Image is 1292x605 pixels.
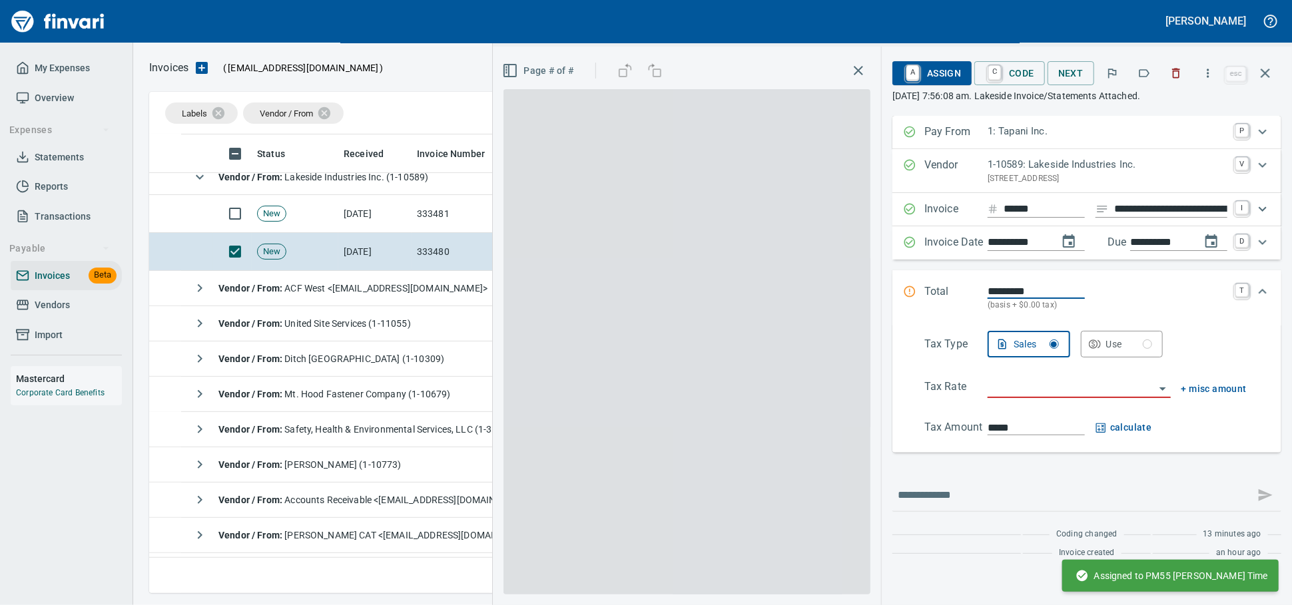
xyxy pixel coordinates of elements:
td: [DATE] [338,195,412,233]
button: Expenses [4,118,115,142]
span: Next [1058,65,1084,82]
button: [PERSON_NAME] [1163,11,1249,31]
p: ( ) [215,61,384,75]
strong: Vendor / From : [218,172,284,182]
strong: Vendor / From : [218,459,284,470]
a: Statements [11,142,122,172]
button: Flag [1098,59,1127,88]
strong: Vendor / From : [218,353,284,364]
span: Expenses [9,122,110,138]
span: My Expenses [35,60,90,77]
div: Labels [165,102,238,124]
a: InvoicesBeta [11,261,122,291]
span: Status [257,146,302,162]
button: Open [1153,379,1172,398]
button: Labels [1130,59,1159,88]
a: Corporate Card Benefits [16,388,105,397]
a: Transactions [11,202,122,232]
span: Ditch [GEOGRAPHIC_DATA] (1-10309) [218,353,444,364]
p: Total [924,284,988,312]
button: + misc amount [1181,381,1247,397]
span: Invoices [35,268,70,284]
h6: Mastercard [16,371,122,386]
div: Expand [892,149,1281,193]
button: AAssign [892,61,972,85]
a: V [1235,157,1249,170]
nav: breadcrumb [149,60,188,76]
a: I [1235,201,1249,214]
span: Invoice Number [417,146,485,162]
p: Tax Rate [924,379,988,398]
span: [PERSON_NAME] (1-10773) [218,459,402,470]
span: [EMAIL_ADDRESS][DOMAIN_NAME] [226,61,380,75]
a: esc [1226,67,1246,81]
div: Vendor / From [243,102,344,124]
p: Pay From [924,124,988,141]
p: [DATE] 7:56:08 am. Lakeside Invoice/Statements Attached. [892,89,1281,102]
div: Expand [892,226,1281,260]
span: Received [344,146,384,162]
button: More [1193,59,1223,88]
p: Vendor [924,157,988,185]
span: Assign [903,62,961,85]
span: Accounts Receivable <[EMAIL_ADDRESS][DOMAIN_NAME]> [218,495,534,505]
span: Labels [182,108,207,118]
a: P [1235,124,1249,137]
span: Import [35,327,63,343]
span: Close invoice [1223,57,1281,89]
a: Import [11,320,122,350]
span: [PERSON_NAME] CAT <[EMAIL_ADDRESS][DOMAIN_NAME]> [218,530,538,540]
strong: Vendor / From : [218,495,284,505]
span: an hour ago [1216,546,1261,560]
span: Overview [35,90,74,106]
div: Expand [892,116,1281,149]
a: D [1235,234,1249,248]
div: Expand [892,270,1281,325]
p: 1-10589: Lakeside Industries Inc. [988,157,1227,172]
p: Due [1108,234,1171,250]
h5: [PERSON_NAME] [1166,14,1246,28]
button: CCode [974,61,1045,85]
p: Invoice Date [924,234,988,252]
strong: Vendor / From : [218,283,284,294]
span: ACF West <[EMAIL_ADDRESS][DOMAIN_NAME]> [218,283,487,294]
span: Beta [89,268,117,283]
button: Sales [988,331,1070,357]
button: Use [1081,331,1163,357]
button: Next [1048,61,1094,86]
span: Mt. Hood Fastener Company (1-10679) [218,389,451,399]
span: Safety, Health & Environmental Services, LLC (1-30557) [218,424,517,435]
span: calculate [1096,419,1152,436]
a: Overview [11,83,122,113]
span: New [258,208,286,220]
p: Tax Amount [924,419,988,436]
button: Payable [4,236,115,261]
p: (basis + $0.00 tax) [988,299,1227,312]
button: Upload an Invoice [188,60,215,76]
span: Transactions [35,208,91,225]
button: Discard [1161,59,1191,88]
strong: Vendor / From : [218,318,284,329]
button: change due date [1195,226,1227,258]
img: Finvari [8,5,108,37]
span: Lakeside Industries Inc. (1-10589) [218,172,428,182]
span: Code [985,62,1034,85]
p: Invoice [924,201,988,218]
span: New [258,246,286,258]
span: Assigned to PM55 [PERSON_NAME] Time [1076,569,1268,582]
a: A [906,65,919,80]
a: T [1235,284,1249,297]
span: This records your message into the invoice and notifies anyone mentioned [1249,479,1281,511]
svg: Invoice number [988,201,998,217]
p: 1: Tapani Inc. [988,124,1227,139]
a: Vendors [11,290,122,320]
span: Reports [35,178,68,195]
span: Status [257,146,285,162]
span: United Site Services (1-11055) [218,318,411,329]
td: [DATE] [338,233,412,271]
p: [STREET_ADDRESS] [988,172,1227,186]
strong: Vendor / From : [218,530,284,540]
span: Received [344,146,401,162]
